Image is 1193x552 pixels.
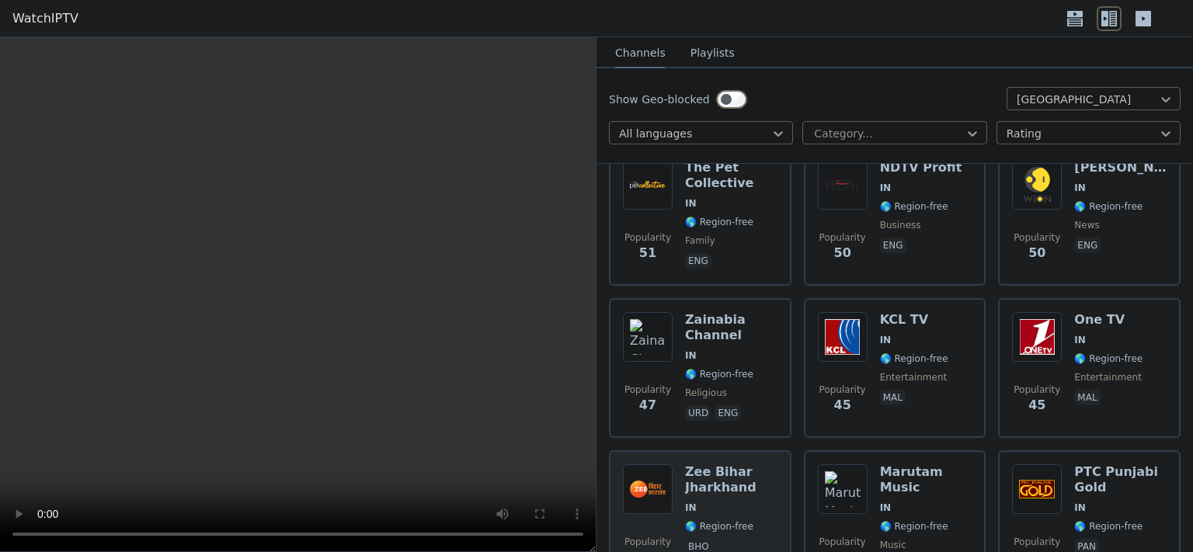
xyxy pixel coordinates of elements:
span: Popularity [1014,231,1060,244]
p: eng [715,405,741,421]
span: Popularity [624,231,671,244]
span: IN [880,502,892,514]
span: IN [880,334,892,346]
span: 🌎 Region-free [685,216,753,228]
span: family [685,234,715,247]
span: 47 [639,396,656,415]
p: urd [685,405,711,421]
h6: [PERSON_NAME] [1074,160,1167,175]
span: IN [685,349,697,362]
span: 🌎 Region-free [1074,352,1143,365]
span: 🌎 Region-free [1074,200,1143,213]
span: 51 [639,244,656,262]
h6: Zainabia Channel [685,312,777,343]
span: business [880,219,921,231]
img: WION [1012,160,1062,210]
img: PTC Punjabi Gold [1012,464,1062,514]
h6: Zee Bihar Jharkhand [685,464,777,495]
h6: Marutam Music [880,464,972,495]
span: Popularity [819,231,866,244]
img: Marutam Music [818,464,868,514]
span: 45 [1028,396,1045,415]
span: Popularity [819,536,866,548]
button: Channels [615,39,666,68]
h6: NDTV Profit [880,160,962,175]
img: Zee Bihar Jharkhand [623,464,673,514]
span: 🌎 Region-free [685,520,753,533]
label: Show Geo-blocked [609,92,710,107]
span: 🌎 Region-free [1074,520,1143,533]
span: 45 [834,396,851,415]
span: IN [1074,334,1086,346]
img: NDTV Profit [818,160,868,210]
span: 🌎 Region-free [880,520,948,533]
span: 🌎 Region-free [880,200,948,213]
span: 50 [834,244,851,262]
h6: PTC Punjabi Gold [1074,464,1167,495]
p: eng [1074,238,1101,253]
span: Popularity [624,536,671,548]
p: eng [685,253,711,269]
p: eng [880,238,906,253]
p: mal [880,390,906,405]
span: Popularity [1014,536,1060,548]
img: One TV [1012,312,1062,362]
button: Playlists [690,39,735,68]
span: religious [685,387,727,399]
h6: KCL TV [880,312,948,328]
span: news [1074,219,1099,231]
img: KCL TV [818,312,868,362]
p: mal [1074,390,1100,405]
span: IN [1074,502,1086,514]
span: Popularity [624,384,671,396]
h6: One TV [1074,312,1143,328]
span: Popularity [1014,384,1060,396]
img: The Pet Collective [623,160,673,210]
span: entertainment [1074,371,1142,384]
span: 🌎 Region-free [880,352,948,365]
span: IN [685,197,697,210]
span: IN [1074,182,1086,194]
span: IN [880,182,892,194]
span: 50 [1028,244,1045,262]
img: Zainabia Channel [623,312,673,362]
span: entertainment [880,371,948,384]
span: IN [685,502,697,514]
a: WatchIPTV [12,9,78,28]
span: music [880,539,906,551]
span: 🌎 Region-free [685,368,753,380]
h6: The Pet Collective [685,160,777,191]
span: Popularity [819,384,866,396]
